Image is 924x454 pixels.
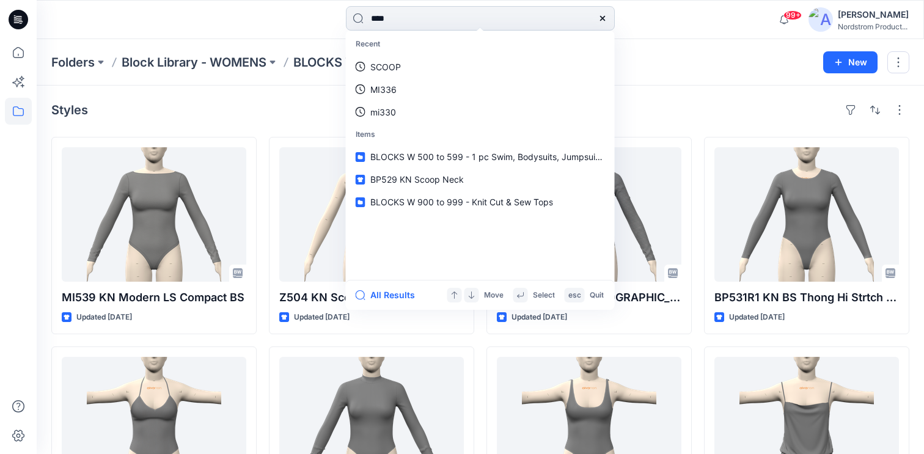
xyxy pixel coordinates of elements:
[348,56,612,78] a: SCOOP
[279,289,464,306] p: Z504 KN Scoop Bra
[293,54,548,71] p: BLOCKS W 500 to 599 - 1 pc Swim, Bodysuits, Jumpsuits, Bras, Teddies, Onesies, Swim Top
[348,123,612,146] p: Items
[122,54,266,71] a: Block Library - WOMENS
[783,10,802,20] span: 99+
[51,54,95,71] a: Folders
[62,147,246,282] a: MI539 KN Modern LS Compact BS
[809,7,833,32] img: avatar
[512,311,567,324] p: Updated [DATE]
[294,311,350,324] p: Updated [DATE]
[484,289,504,302] p: Move
[729,311,785,324] p: Updated [DATE]
[370,106,396,119] p: mi330
[533,289,555,302] p: Select
[370,60,401,73] p: SCOOP
[370,197,553,207] span: BLOCKS W 900 to 999 - Knit Cut & Sew Tops
[838,22,909,31] div: Nordstrom Product...
[348,33,612,56] p: Recent
[348,78,612,101] a: MI336
[348,145,612,168] a: BLOCKS W 500 to 599 - 1 pc Swim, Bodysuits, Jumpsuits, Bras, Teddies, Onesies, Swim Top
[568,289,581,302] p: esc
[714,147,899,282] a: BP531R1 KN BS Thong Hi Strtch LS
[356,288,423,302] button: All Results
[51,103,88,117] h4: Styles
[823,51,878,73] button: New
[348,168,612,191] a: BP529 KN Scoop Neck
[348,101,612,123] a: mi330
[76,311,132,324] p: Updated [DATE]
[714,289,899,306] p: BP531R1 KN BS Thong Hi Strtch LS
[348,191,612,213] a: BLOCKS W 900 to 999 - Knit Cut & Sew Tops
[62,289,246,306] p: MI539 KN Modern LS Compact BS
[370,174,464,185] span: BP529 KN Scoop Neck
[279,147,464,282] a: Z504 KN Scoop Bra
[370,152,743,162] span: BLOCKS W 500 to 599 - 1 pc Swim, Bodysuits, Jumpsuits, Bras, Teddies, Onesies, Swim Top
[370,83,397,96] p: MI336
[838,7,909,22] div: [PERSON_NAME]
[590,289,604,302] p: Quit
